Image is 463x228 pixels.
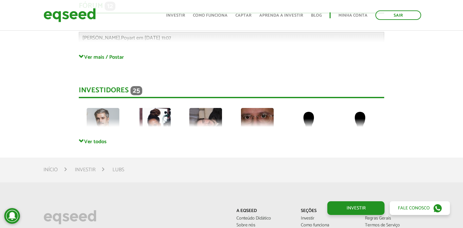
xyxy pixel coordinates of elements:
a: Blog [311,13,322,18]
a: Investir [75,167,95,173]
a: Regras Gerais [365,216,420,221]
span: 25 [130,86,142,95]
img: EqSeed Logo [43,208,96,226]
a: Captar [235,13,251,18]
p: A EqSeed [236,208,291,214]
a: Minha conta [338,13,368,18]
a: Aprenda a investir [259,13,303,18]
a: Sair [375,10,421,20]
img: picture-123564-1758224931.png [87,108,119,141]
span: [PERSON_NAME].Poyart em [DATE] 11:07 [82,34,171,42]
li: Lubs [112,165,124,174]
a: Conteúdo Didático [236,216,291,221]
a: Fale conosco [390,201,450,215]
a: Termos de Serviço [365,223,420,228]
div: Investidores [79,86,384,98]
a: Sobre nós [236,223,291,228]
p: Seções [301,208,355,214]
img: default-user.png [292,108,325,141]
img: picture-39754-1478397420.jpg [241,108,274,141]
a: Investir [301,216,355,221]
img: picture-127619-1750805258.jpg [189,108,222,141]
a: Como funciona [193,13,228,18]
a: Ver mais / Postar [79,54,384,60]
a: Investir [327,201,385,215]
img: default-user.png [344,108,376,141]
img: EqSeed [43,7,96,24]
a: Como funciona [301,223,355,228]
a: Início [43,167,58,173]
a: Investir [166,13,185,18]
img: picture-90970-1668946421.jpg [138,108,171,141]
a: Ver todos [79,138,384,144]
